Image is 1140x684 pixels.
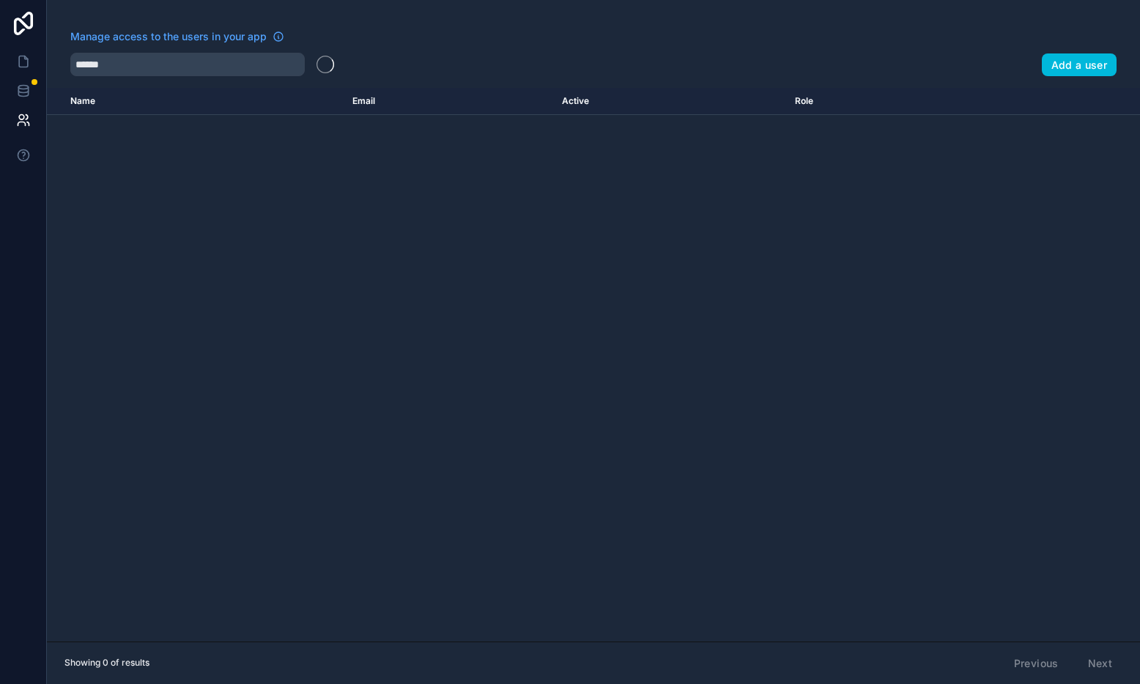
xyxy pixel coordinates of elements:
span: Showing 0 of results [64,657,149,669]
th: Role [786,88,973,115]
span: Manage access to the users in your app [70,29,267,44]
th: Active [553,88,785,115]
div: scrollable content [47,88,1140,642]
a: Manage access to the users in your app [70,29,284,44]
th: Name [47,88,344,115]
button: Add a user [1042,53,1117,77]
th: Email [344,88,553,115]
